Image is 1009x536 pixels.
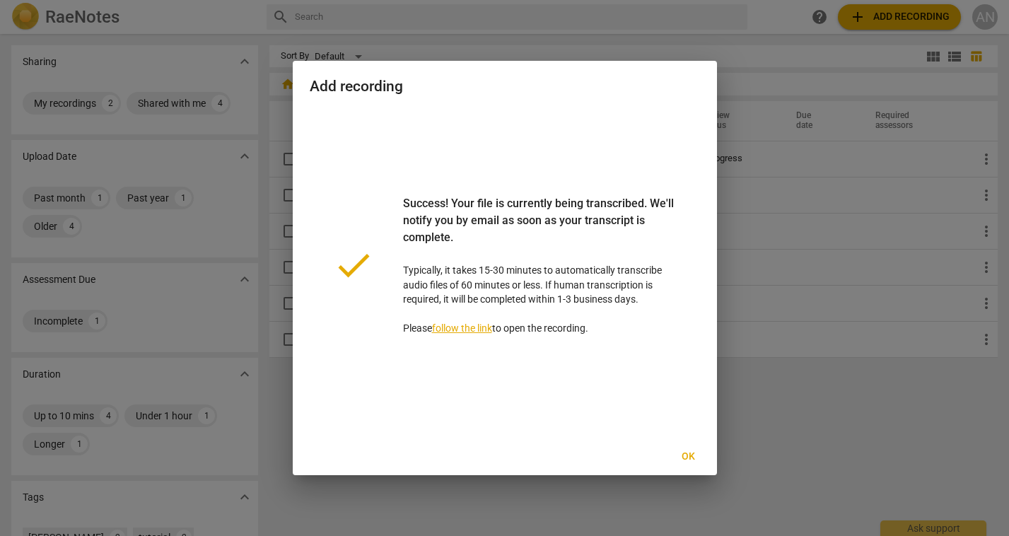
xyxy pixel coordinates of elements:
[432,322,492,334] a: follow the link
[403,195,677,336] p: Typically, it takes 15-30 minutes to automatically transcribe audio files of 60 minutes or less. ...
[403,195,677,263] div: Success! Your file is currently being transcribed. We'll notify you by email as soon as your tran...
[332,244,375,286] span: done
[310,78,700,95] h2: Add recording
[677,450,700,464] span: Ok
